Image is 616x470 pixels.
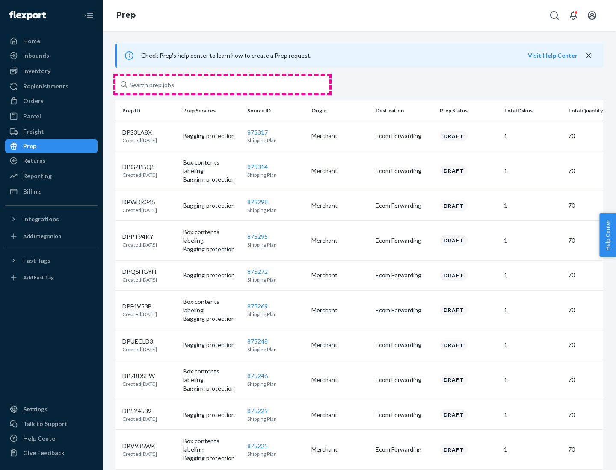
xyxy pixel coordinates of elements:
[376,271,433,279] p: Ecom Forwarding
[376,167,433,175] p: Ecom Forwarding
[440,305,468,315] div: Draft
[311,376,369,384] p: Merchant
[376,411,433,419] p: Ecom Forwarding
[247,268,268,275] a: 875272
[247,450,305,458] p: Shipping Plan
[23,215,59,223] div: Integrations
[122,302,157,311] p: DPF4V53B
[440,340,468,350] div: Draft
[183,158,240,175] p: Box contents labeling
[122,241,157,248] p: Created [DATE]
[504,167,561,175] p: 1
[311,271,369,279] p: Merchant
[23,187,41,196] div: Billing
[183,411,240,419] p: Bagging protection
[5,446,98,460] button: Give Feedback
[122,337,157,346] p: DPUECLD3
[311,411,369,419] p: Merchant
[599,213,616,257] button: Help Center
[5,64,98,78] a: Inventory
[183,314,240,323] p: Bagging protection
[23,274,54,281] div: Add Fast Tag
[183,228,240,245] p: Box contents labeling
[311,445,369,454] p: Merchant
[244,100,308,121] th: Source ID
[5,271,98,285] a: Add Fast Tag
[247,198,268,206] a: 875298
[311,201,369,210] p: Merchant
[23,405,47,414] div: Settings
[504,411,561,419] p: 1
[23,82,68,91] div: Replenishments
[247,241,305,248] p: Shipping Plan
[376,132,433,140] p: Ecom Forwarding
[247,129,268,136] a: 875317
[5,79,98,93] a: Replenishments
[311,341,369,349] p: Merchant
[5,34,98,48] a: Home
[504,236,561,245] p: 1
[23,156,46,165] div: Returns
[440,131,468,141] div: Draft
[500,100,565,121] th: Total Dskus
[183,245,240,253] p: Bagging protection
[115,100,180,121] th: Prep ID
[247,380,305,388] p: Shipping Plan
[376,201,433,210] p: Ecom Forwarding
[5,49,98,62] a: Inbounds
[440,200,468,211] div: Draft
[183,297,240,314] p: Box contents labeling
[5,139,98,153] a: Prep
[122,407,157,415] p: DP5Y4539
[504,445,561,454] p: 1
[440,374,468,385] div: Draft
[23,232,61,240] div: Add Integration
[9,11,46,20] img: Flexport logo
[5,154,98,167] a: Returns
[311,306,369,314] p: Merchant
[584,51,593,60] button: close
[504,306,561,314] p: 1
[5,254,98,267] button: Fast Tags
[504,271,561,279] p: 1
[5,212,98,226] button: Integrations
[183,132,240,140] p: Bagging protection
[80,7,98,24] button: Close Navigation
[5,125,98,138] a: Freight
[308,100,372,121] th: Origin
[376,376,433,384] p: Ecom Forwarding
[180,100,244,121] th: Prep Services
[5,229,98,243] a: Add Integration
[183,201,240,210] p: Bagging protection
[546,7,563,24] button: Open Search Box
[122,346,157,353] p: Created [DATE]
[110,3,142,28] ol: breadcrumbs
[122,372,157,380] p: DP7BDSEW
[528,51,577,60] button: Visit Help Center
[122,267,157,276] p: DPQSHGYH
[247,303,268,310] a: 875269
[23,420,68,428] div: Talk to Support
[247,311,305,318] p: Shipping Plan
[504,341,561,349] p: 1
[23,97,44,105] div: Orders
[247,372,268,379] a: 875246
[23,67,50,75] div: Inventory
[5,402,98,416] a: Settings
[5,185,98,198] a: Billing
[122,206,157,214] p: Created [DATE]
[116,10,136,20] a: Prep
[5,109,98,123] a: Parcel
[122,128,157,137] p: DPS3LA8X
[504,201,561,210] p: 1
[122,311,157,318] p: Created [DATE]
[122,276,157,283] p: Created [DATE]
[122,137,157,144] p: Created [DATE]
[247,171,305,179] p: Shipping Plan
[23,37,40,45] div: Home
[440,444,468,455] div: Draft
[5,432,98,445] a: Help Center
[23,449,65,457] div: Give Feedback
[504,376,561,384] p: 1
